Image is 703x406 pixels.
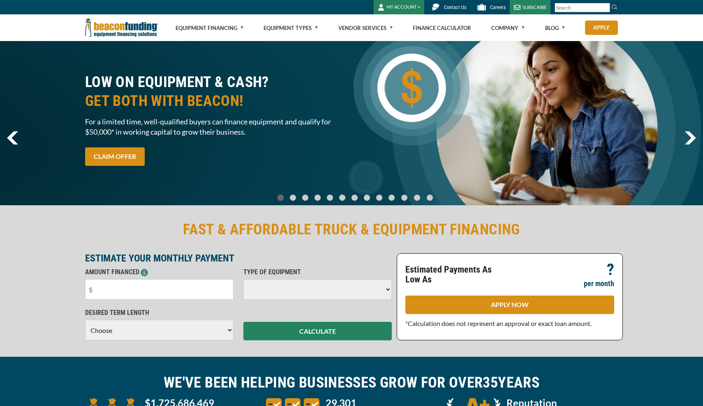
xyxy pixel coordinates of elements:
button: CALCULATE [243,322,392,340]
a: CLAIM OFFER [85,147,145,166]
input: Search [555,3,610,12]
span: Contact Us [444,5,466,10]
span: Careers [490,5,506,10]
p: DESIRED TERM LENGTH [85,308,234,318]
a: next [684,131,696,145]
a: Company [491,15,525,41]
p: TYPE OF EQUIPMENT [243,267,392,277]
img: Beacon Funding Corporation logo [85,14,158,41]
a: Go To Slide 3 [313,194,323,201]
a: Vendor Services [338,15,393,41]
a: Go To Slide 6 [350,194,360,201]
img: Right Navigator [684,131,696,145]
a: Go To Slide 8 [375,194,384,201]
a: Go To Slide 2 [301,194,310,201]
h2: WE'VE BEEN HELPING BUSINESSES GROW FOR OVER YEARS [85,373,618,392]
a: Equipment Types [264,15,318,41]
p: AMOUNT FINANCED [85,267,234,277]
span: GET BOTH WITH BEACON! [85,92,347,110]
p: per month [584,279,614,289]
p: Estimated Payments As Low As [405,265,505,284]
span: *Calculation does not represent an approval or exact loan amount. [405,319,592,327]
a: Go To Slide 12 [425,194,435,201]
a: Go To Slide 11 [412,194,422,201]
a: Go To Slide 1 [288,194,298,201]
a: Blog [545,15,565,41]
a: Go To Slide 5 [338,194,347,201]
p: ESTIMATE YOUR MONTHLY PAYMENT [85,253,392,263]
img: Left Navigator [7,131,18,145]
span: For a limited time, well-qualified buyers can finance equipment and qualify for $50,000* in worki... [85,117,347,137]
a: Equipment Financing [176,15,243,41]
a: Clear search text [601,5,608,11]
span: 35 [483,374,498,391]
a: Apply [585,21,618,35]
a: Go To Slide 9 [387,194,397,201]
a: Finance Calculator [413,15,471,41]
a: previous [7,131,18,145]
a: Go To Slide 10 [399,194,409,201]
img: Search [611,4,618,10]
a: Go To Slide 0 [276,194,286,201]
a: APPLY NOW [405,296,614,314]
h2: LOW ON EQUIPMENT & CASH? [85,73,347,110]
a: Go To Slide 7 [362,194,372,201]
a: Go To Slide 4 [325,194,335,201]
h2: FAST & AFFORDABLE TRUCK & EQUIPMENT FINANCING [85,220,618,239]
input: $ [85,279,234,300]
p: ? [607,265,614,275]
